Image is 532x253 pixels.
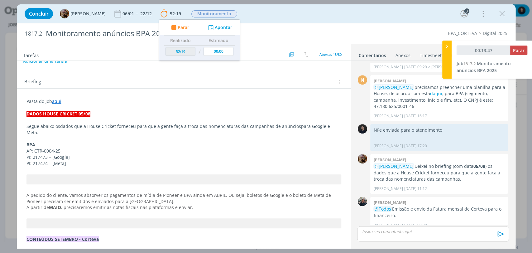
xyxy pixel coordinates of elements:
span: [DATE] 09:28 [404,222,427,228]
a: Timesheet [419,50,442,59]
p: [PERSON_NAME] [373,222,403,228]
span: [DATE] 16:17 [404,113,427,119]
p: Emissão e envio da Fatura mensal de Corteva para o financeiro. [373,206,505,219]
p: [PERSON_NAME] [373,143,403,149]
span: Parar [513,47,525,53]
img: A [358,154,367,163]
p: [PERSON_NAME] [373,186,403,192]
button: Parar [169,24,189,31]
span: Monitoramento [191,10,237,17]
span: 1817.2 [25,30,42,37]
button: Adicionar uma tarefa [23,56,68,67]
div: 22/12 [140,12,153,16]
span: para Google e Meta: [26,123,331,135]
p: Pasta do job . [26,98,341,105]
p: dados que a House Cricket forneceu para que a gente faça a troca das nomenclaturas das campanhas ... [26,123,341,136]
span: PI: 217474 – [Meta] [26,160,66,166]
td: / [197,46,202,58]
button: A[PERSON_NAME] [60,9,106,18]
b: [PERSON_NAME] [373,157,406,163]
a: Job1817.2Monitoramento anúncios BPA 2025 [457,61,511,73]
span: e [PERSON_NAME] editou [428,64,472,70]
strong: BPA [26,142,35,148]
p: [PERSON_NAME] [373,113,403,119]
strong: 05/08 [473,163,485,169]
button: Monitoramento [191,10,237,18]
img: M [358,197,367,206]
p: Deixei no briefing (com data ) os dados que a House Cricket forneceu para que a gente faça a troc... [373,163,505,182]
th: Estimado [202,36,235,46]
div: 3 [464,8,469,14]
div: dialog [17,4,515,249]
img: arrow-down-up.svg [304,52,308,57]
strong: DADOS HOUSE CRICKET 05/08 [26,111,90,117]
span: Monitoramento anúncios BPA 2025 [457,61,511,73]
ul: 52:19 [159,19,240,61]
p: precisamos preencher uma planilha para a House, de acordo com esta , para BPA (segmento, campanha... [373,84,505,110]
span: A pedido do cliente, vamos absorver os pagamentos de mídia de Pioneer e BPA ainda em ABRIL. Ou se... [26,192,332,204]
span: PI: 217473 – [Google] [26,154,70,160]
span: Concluir [29,11,49,16]
span: [DATE] 17:20 [404,143,427,149]
span: 52:19 [170,11,181,17]
button: 3 [459,9,469,19]
div: Anexos [395,52,410,59]
div: 06/01 [122,12,135,16]
span: A partir de [26,204,49,210]
b: [PERSON_NAME] [373,200,406,205]
span: Abertas 13/80 [319,52,342,57]
button: 52:19 [159,9,183,19]
p: [PERSON_NAME] [373,64,403,70]
span: @[PERSON_NAME] [374,84,413,90]
button: Apontar [206,24,232,31]
strong: MAIO [49,204,61,210]
img: A [60,9,69,18]
a: Digital 2025 [483,30,507,36]
img: C [358,124,367,134]
span: , precisaremos emitir as notas fiscais nas plataformas e enviar. [61,204,193,210]
strong: CONTEÚDOS SETEMBRO - Corteva [26,236,99,242]
span: [PERSON_NAME] [70,12,106,16]
a: daqui [430,90,442,96]
th: Realizado [164,36,197,46]
a: Comentários [358,50,386,59]
div: Monitoramento anúncios BPA 2025 [43,26,304,41]
div: M [358,75,367,85]
span: Segue abaixo os [26,123,60,129]
span: Parar [177,25,189,30]
span: Briefing [24,78,41,86]
a: BPA_CORTEVA [448,30,477,36]
span: [DATE] 09:29 [404,64,427,70]
span: Tarefas [23,51,39,58]
span: 1817.2 [463,61,476,66]
span: @[PERSON_NAME] [374,163,413,169]
a: aqui [52,98,61,104]
b: [PERSON_NAME] [373,78,406,84]
span: @Todos [374,206,391,212]
p: NFe enviada para o atendimento [373,127,505,133]
span: [DATE] 11:12 [404,186,427,192]
span: AP: CTR-0004-25 [26,148,60,154]
button: Parar [510,46,527,55]
button: Concluir [25,8,53,19]
span: -- [136,11,138,17]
